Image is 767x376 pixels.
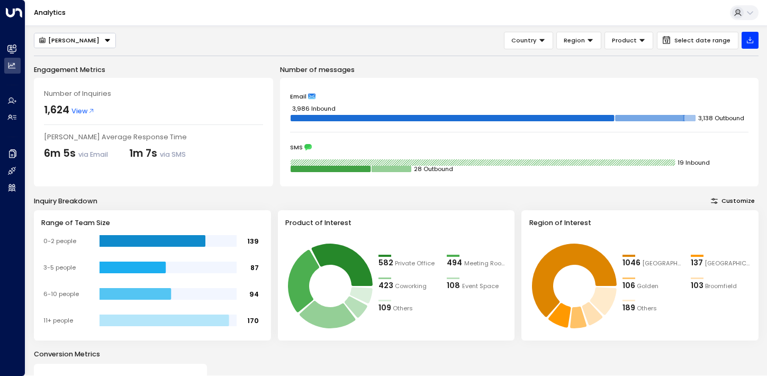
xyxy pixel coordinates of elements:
tspan: 87 [250,263,259,272]
span: Others [637,304,657,313]
p: Engagement Metrics [34,65,273,75]
div: 1046Denver [622,257,683,269]
tspan: 3,138 Outbound [698,114,744,122]
span: Private Office [395,259,435,268]
div: 6m 5s [44,146,108,162]
span: Email [290,93,306,100]
p: Number of messages [280,65,759,75]
div: 106Golden [622,280,683,292]
tspan: 3,986 Inbound [292,104,336,113]
button: Customize [707,195,759,207]
div: 1,624 [44,103,69,118]
div: 109Others [378,302,439,314]
div: Button group with a nested menu [34,33,116,48]
div: 494Meeting Rooms [447,257,507,269]
span: Boulder [705,259,751,268]
span: Event Space [462,282,499,291]
button: Product [604,32,653,49]
h3: Range of Team Size [41,218,263,228]
span: View [71,106,95,116]
div: [PERSON_NAME] [39,37,100,44]
div: 103Broomfield [691,280,751,292]
button: Select date range [657,32,738,49]
div: 109 [378,302,391,314]
span: Golden [637,282,658,291]
span: Country [511,35,537,45]
span: Broomfield [705,282,737,291]
div: 582 [378,257,393,269]
div: 189 [622,302,635,314]
div: 494 [447,257,462,269]
h3: Region of Interest [529,218,751,228]
div: 1046 [622,257,640,269]
div: 137Boulder [691,257,751,269]
tspan: 3-5 people [43,263,76,272]
tspan: 170 [247,316,259,325]
div: 1m 7s [129,146,186,162]
span: via Email [78,150,108,159]
tspan: 19 Inbound [678,158,710,167]
div: 582Private Office [378,257,439,269]
span: via SMS [160,150,186,159]
tspan: 28 Outbound [414,165,453,173]
tspan: 94 [249,289,259,298]
div: 189Others [622,302,683,314]
div: 108 [447,280,460,292]
tspan: 6-10 people [43,290,79,298]
button: [PERSON_NAME] [34,33,116,48]
tspan: 11+ people [43,316,73,325]
h3: Product of Interest [285,218,507,228]
tspan: 0-2 people [43,237,76,245]
a: Analytics [34,8,66,17]
span: Others [393,304,413,313]
span: Meeting Rooms [464,259,507,268]
span: Product [612,35,637,45]
div: Inquiry Breakdown [34,196,97,206]
div: [PERSON_NAME] Average Response Time [44,132,263,142]
span: Region [564,35,585,45]
span: Select date range [674,37,730,44]
div: 103 [691,280,703,292]
div: SMS [290,144,748,151]
div: 423 [378,280,393,292]
button: Region [556,32,601,49]
div: Number of Inquiries [44,88,263,99]
span: Denver [642,259,682,268]
tspan: 139 [247,236,259,245]
div: 108Event Space [447,280,507,292]
span: Coworking [395,282,427,291]
button: Country [504,32,553,49]
div: 423Coworking [378,280,439,292]
p: Conversion Metrics [34,349,759,359]
div: 137 [691,257,703,269]
div: 106 [622,280,635,292]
